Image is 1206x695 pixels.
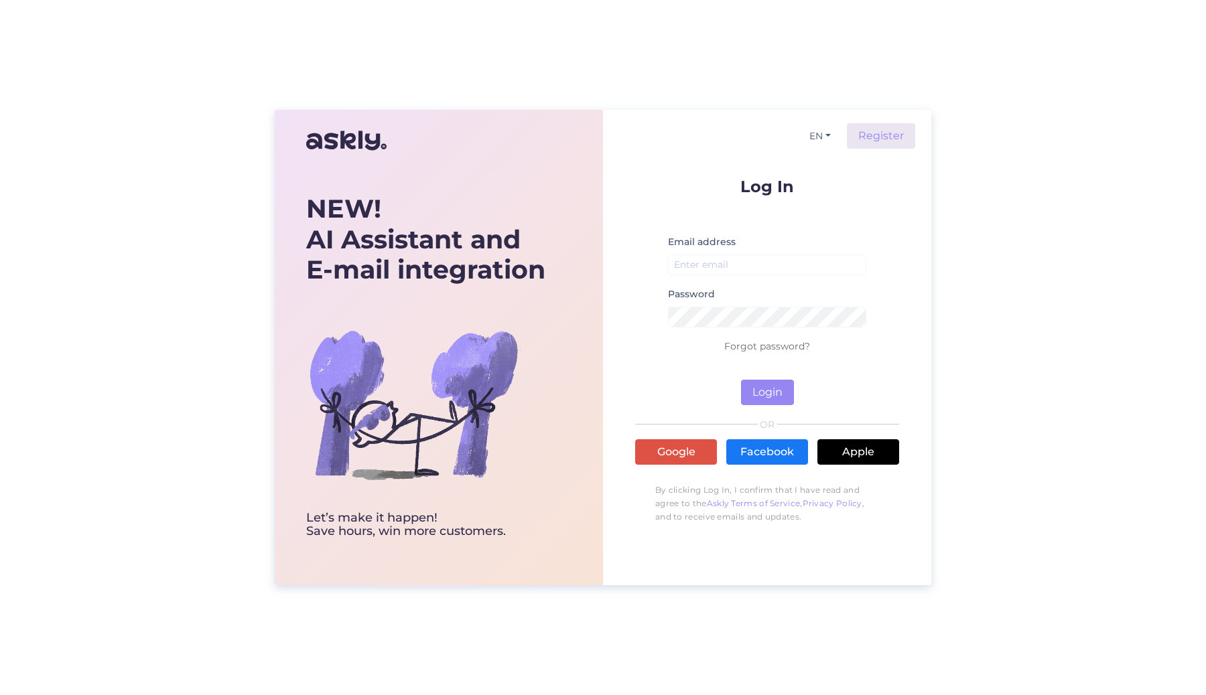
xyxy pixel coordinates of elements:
[758,420,777,429] span: OR
[817,439,899,465] a: Apple
[724,340,810,352] a: Forgot password?
[306,125,387,157] img: Askly
[635,439,717,465] a: Google
[635,477,899,530] p: By clicking Log In, I confirm that I have read and agree to the , , and to receive emails and upd...
[306,512,545,538] div: Let’s make it happen! Save hours, win more customers.
[804,127,836,146] button: EN
[847,123,915,149] a: Register
[668,287,715,301] label: Password
[306,193,381,224] b: NEW!
[668,235,736,249] label: Email address
[726,439,808,465] a: Facebook
[306,194,545,285] div: AI Assistant and E-mail integration
[668,254,866,275] input: Enter email
[635,178,899,195] p: Log In
[741,380,794,405] button: Login
[306,297,521,512] img: bg-askly
[707,498,801,508] a: Askly Terms of Service
[803,498,862,508] a: Privacy Policy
